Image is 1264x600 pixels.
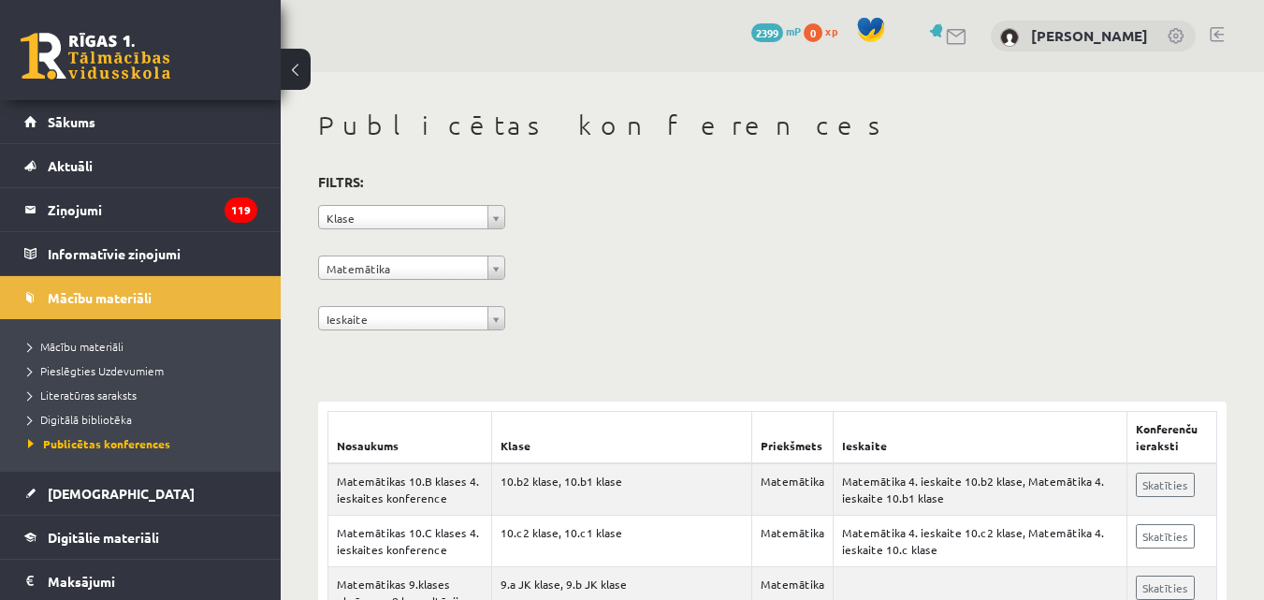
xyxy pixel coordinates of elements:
a: [DEMOGRAPHIC_DATA] [24,472,257,515]
th: Priekšmets [751,412,833,464]
span: Klase [327,206,480,230]
a: Pieslēgties Uzdevumiem [28,362,262,379]
i: 119 [225,198,257,223]
h3: Filtrs: [318,169,1204,195]
span: 2399 [751,23,783,42]
a: Skatīties [1136,524,1195,549]
td: 10.b2 klase, 10.b1 klase [492,463,752,516]
a: Mācību materiāli [24,276,257,319]
a: Sākums [24,100,257,143]
td: Matemātika [751,516,833,567]
a: Ziņojumi119 [24,188,257,231]
a: 0 xp [804,23,847,38]
a: Skatīties [1136,576,1195,600]
a: Digitālie materiāli [24,516,257,559]
a: Publicētas konferences [28,435,262,452]
td: Matemātika 4. ieskaite 10.b2 klase, Matemātika 4. ieskaite 10.b1 klase [833,463,1126,516]
th: Klase [492,412,752,464]
span: 0 [804,23,822,42]
span: Literatūras saraksts [28,388,137,402]
span: Matemātika [327,256,480,281]
span: xp [825,23,837,38]
legend: Ziņojumi [48,188,257,231]
span: Aktuāli [48,157,93,174]
td: Matemātikas 10.B klases 4. ieskaites konference [328,463,492,516]
a: [PERSON_NAME] [1031,26,1148,45]
img: Anna Bukovska [1000,28,1019,47]
td: Matemātikas 10.C klases 4. ieskaites konference [328,516,492,567]
a: Skatīties [1136,473,1195,497]
td: Matemātika [751,463,833,516]
th: Konferenču ieraksti [1126,412,1216,464]
span: Publicētas konferences [28,436,170,451]
a: Klase [318,205,505,229]
a: Ieskaite [318,306,505,330]
a: Literatūras saraksts [28,387,262,403]
h1: Publicētas konferences [318,110,1227,141]
span: Digitālā bibliotēka [28,412,132,427]
span: Digitālie materiāli [48,529,159,546]
a: Digitālā bibliotēka [28,411,262,428]
a: 2399 mP [751,23,801,38]
span: Sākums [48,113,95,130]
legend: Informatīvie ziņojumi [48,232,257,275]
td: Matemātika 4. ieskaite 10.c2 klase, Matemātika 4. ieskaite 10.c klase [833,516,1126,567]
a: Rīgas 1. Tālmācības vidusskola [21,33,170,80]
span: Mācību materiāli [28,339,123,354]
span: mP [786,23,801,38]
td: 10.c2 klase, 10.c1 klase [492,516,752,567]
span: [DEMOGRAPHIC_DATA] [48,485,195,502]
a: Mācību materiāli [28,338,262,355]
span: Mācību materiāli [48,289,152,306]
th: Nosaukums [328,412,492,464]
span: Ieskaite [327,307,480,331]
span: Pieslēgties Uzdevumiem [28,363,164,378]
a: Aktuāli [24,144,257,187]
th: Ieskaite [833,412,1126,464]
a: Matemātika [318,256,505,280]
a: Informatīvie ziņojumi [24,232,257,275]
